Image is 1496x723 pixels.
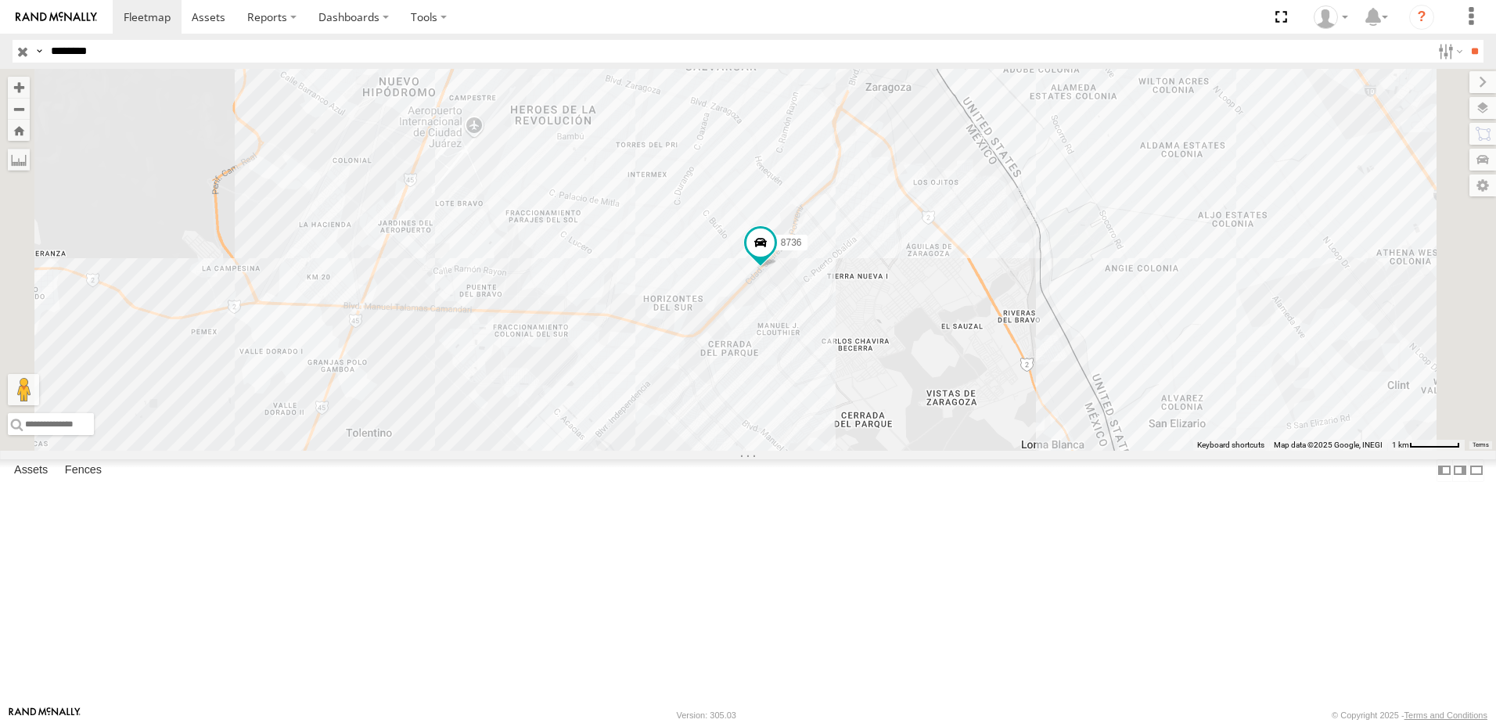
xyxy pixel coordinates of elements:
button: Zoom out [8,98,30,120]
button: Keyboard shortcuts [1197,440,1264,451]
img: rand-logo.svg [16,12,97,23]
a: Visit our Website [9,707,81,723]
div: Version: 305.03 [677,710,736,720]
label: Search Query [33,40,45,63]
label: Map Settings [1469,174,1496,196]
button: Map Scale: 1 km per 61 pixels [1387,440,1465,451]
span: 8736 [781,237,802,248]
label: Assets [6,459,56,481]
button: Zoom Home [8,120,30,141]
div: omar hernandez [1308,5,1354,29]
i: ? [1409,5,1434,30]
label: Dock Summary Table to the Right [1452,459,1468,482]
label: Search Filter Options [1432,40,1465,63]
button: Zoom in [8,77,30,98]
div: © Copyright 2025 - [1332,710,1487,720]
label: Dock Summary Table to the Left [1437,459,1452,482]
label: Hide Summary Table [1469,459,1484,482]
label: Measure [8,149,30,171]
a: Terms [1473,442,1489,448]
span: 1 km [1392,441,1409,449]
label: Fences [57,459,110,481]
a: Terms and Conditions [1404,710,1487,720]
button: Drag Pegman onto the map to open Street View [8,374,39,405]
span: Map data ©2025 Google, INEGI [1274,441,1383,449]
